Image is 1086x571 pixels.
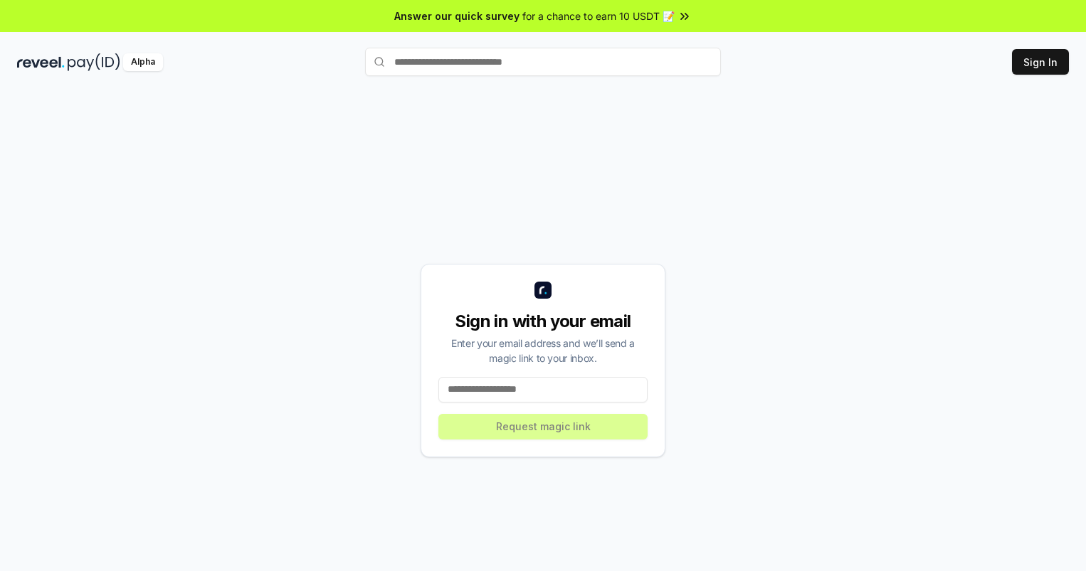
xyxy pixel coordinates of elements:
span: Answer our quick survey [394,9,520,23]
img: pay_id [68,53,120,71]
button: Sign In [1012,49,1069,75]
img: reveel_dark [17,53,65,71]
div: Alpha [123,53,163,71]
div: Sign in with your email [438,310,648,333]
span: for a chance to earn 10 USDT 📝 [522,9,675,23]
div: Enter your email address and we’ll send a magic link to your inbox. [438,336,648,365]
img: logo_small [534,282,552,299]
